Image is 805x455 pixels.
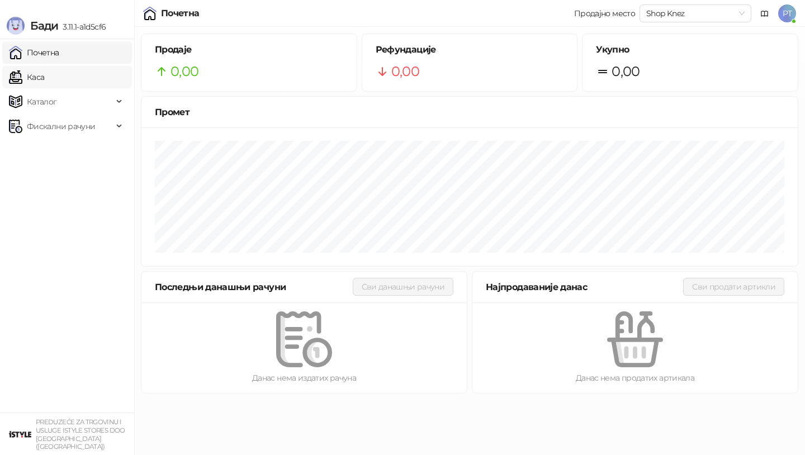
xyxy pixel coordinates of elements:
[36,418,125,451] small: PREDUZEĆE ZA TRGOVINU I USLUGE ISTYLE STORES DOO [GEOGRAPHIC_DATA] ([GEOGRAPHIC_DATA])
[9,41,59,64] a: Почетна
[171,61,198,82] span: 0,00
[486,280,683,294] div: Најпродаваније данас
[596,43,784,56] h5: Укупно
[490,372,780,384] div: Данас нема продатих артикала
[155,105,784,119] div: Промет
[778,4,796,22] span: PT
[27,115,95,138] span: Фискални рачуни
[30,19,58,32] span: Бади
[646,5,745,22] span: Shop Knez
[161,9,200,18] div: Почетна
[353,278,453,296] button: Сви данашњи рачуни
[155,280,353,294] div: Последњи данашњи рачуни
[376,43,564,56] h5: Рефундације
[9,66,44,88] a: Каса
[159,372,449,384] div: Данас нема издатих рачуна
[574,10,635,17] div: Продајно место
[756,4,774,22] a: Документација
[683,278,784,296] button: Сви продати артикли
[9,423,31,445] img: 64x64-companyLogo-77b92cf4-9946-4f36-9751-bf7bb5fd2c7d.png
[58,22,106,32] span: 3.11.1-a1d5cf6
[27,91,57,113] span: Каталог
[155,43,343,56] h5: Продаје
[391,61,419,82] span: 0,00
[7,17,25,35] img: Logo
[612,61,640,82] span: 0,00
